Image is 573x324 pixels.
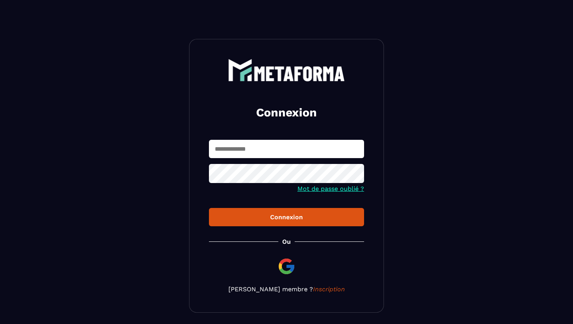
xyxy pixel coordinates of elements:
[282,238,291,245] p: Ou
[209,59,364,81] a: logo
[218,105,355,120] h2: Connexion
[277,257,296,276] img: google
[228,59,345,81] img: logo
[209,285,364,293] p: [PERSON_NAME] membre ?
[313,285,345,293] a: Inscription
[297,185,364,192] a: Mot de passe oublié ?
[209,208,364,226] button: Connexion
[215,213,358,221] div: Connexion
